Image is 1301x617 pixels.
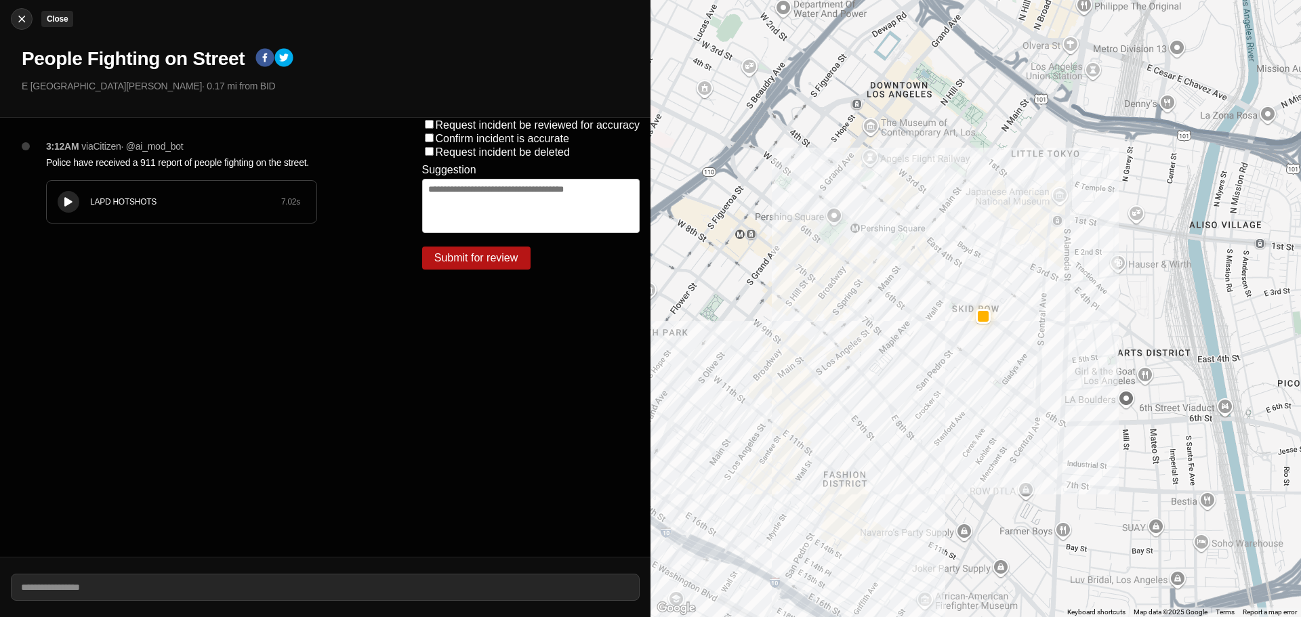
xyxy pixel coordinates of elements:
[274,48,293,70] button: twitter
[436,119,640,131] label: Request incident be reviewed for accuracy
[22,47,245,71] h1: People Fighting on Street
[1243,608,1297,616] a: Report a map error
[90,196,281,207] div: LAPD HOTSHOTS
[1216,608,1235,616] a: Terms (opens in new tab)
[654,599,699,617] a: Open this area in Google Maps (opens a new window)
[422,164,476,176] label: Suggestion
[22,79,640,93] p: E [GEOGRAPHIC_DATA][PERSON_NAME] · 0.17 mi from BID
[1134,608,1207,616] span: Map data ©2025 Google
[46,140,79,153] p: 3:12AM
[11,8,33,30] button: cancelClose
[15,12,28,26] img: cancel
[46,156,368,169] p: Police have received a 911 report of people fighting on the street.
[255,48,274,70] button: facebook
[436,146,570,158] label: Request incident be deleted
[654,599,699,617] img: Google
[422,247,531,270] button: Submit for review
[81,140,183,153] p: via Citizen · @ ai_mod_bot
[1067,608,1126,617] button: Keyboard shortcuts
[436,133,569,144] label: Confirm incident is accurate
[281,196,300,207] div: 7.02 s
[47,14,68,24] small: Close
